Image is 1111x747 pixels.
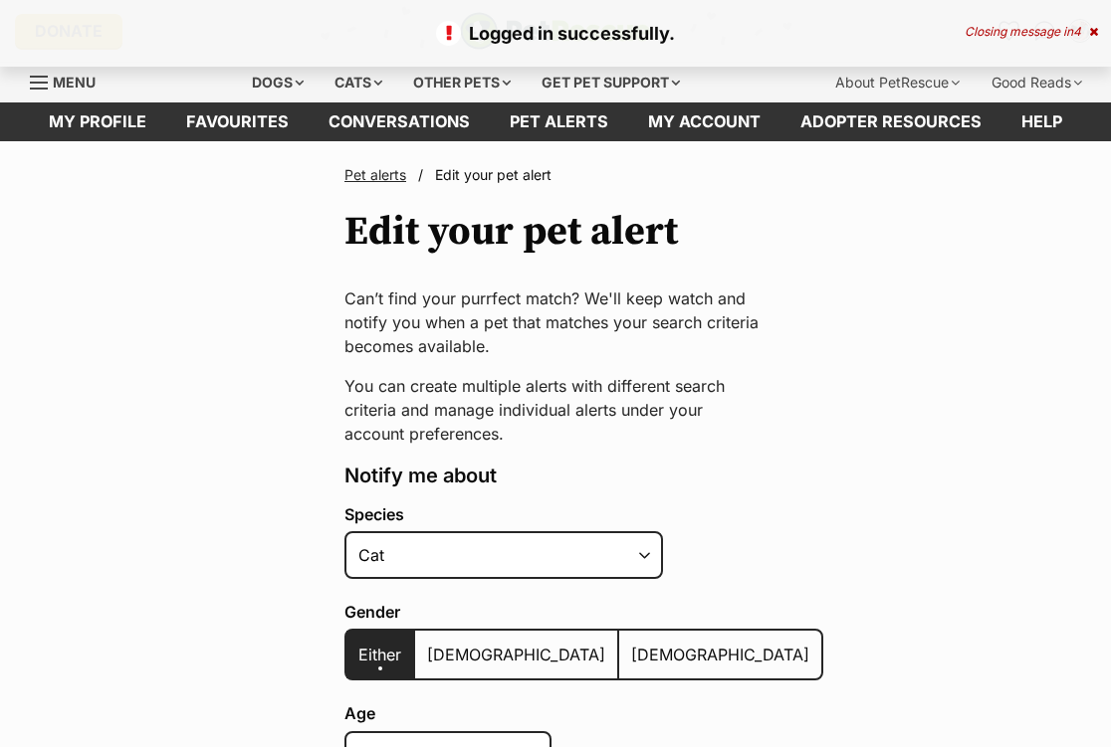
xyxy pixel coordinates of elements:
span: / [418,165,423,185]
h1: Edit your pet alert [344,209,678,255]
div: Get pet support [528,63,694,102]
span: Menu [53,74,96,91]
a: My account [628,102,780,141]
div: Dogs [238,63,318,102]
label: Age [344,704,823,722]
div: Good Reads [978,63,1096,102]
p: You can create multiple alerts with different search criteria and manage individual alerts under ... [344,374,767,446]
a: Menu [30,63,110,98]
a: Favourites [166,102,309,141]
p: Can’t find your purrfect match? We'll keep watch and notify you when a pet that matches your sear... [344,286,767,358]
span: Edit your pet alert [435,166,552,183]
label: Gender [344,603,823,621]
span: [DEMOGRAPHIC_DATA] [427,645,605,664]
span: Notify me about [344,464,497,487]
a: Help [1001,102,1082,141]
div: Cats [321,63,396,102]
div: About PetRescue [821,63,974,102]
span: Either [358,645,401,664]
a: My profile [29,102,166,141]
a: Pet alerts [490,102,628,141]
span: [DEMOGRAPHIC_DATA] [631,645,809,664]
a: Pet alerts [344,166,406,183]
div: Other pets [399,63,525,102]
a: Adopter resources [780,102,1001,141]
label: Species [344,505,823,523]
nav: Breadcrumbs [344,165,767,185]
a: conversations [309,102,490,141]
